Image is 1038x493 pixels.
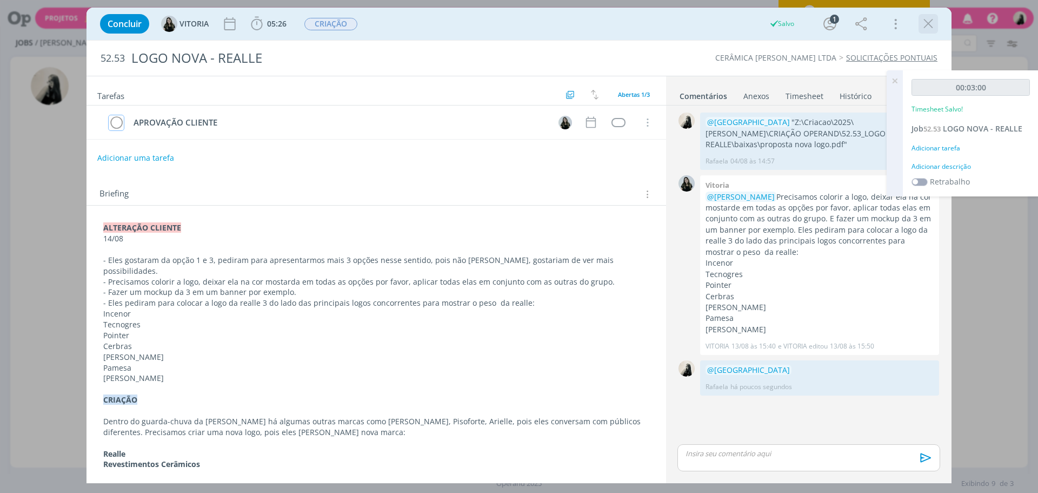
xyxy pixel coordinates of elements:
[706,180,729,190] b: Vitoria
[707,365,790,375] span: @[GEOGRAPHIC_DATA]
[678,360,695,377] img: R
[679,86,728,102] a: Comentários
[706,156,728,166] p: Rafaela
[103,308,649,319] p: Incenor
[911,143,1030,153] div: Adicionar tarefa
[706,302,934,313] p: [PERSON_NAME]
[86,8,951,483] div: dialog
[707,192,775,202] span: @[PERSON_NAME]
[103,459,200,469] strong: Revestimentos Cerâmicos
[557,114,573,130] button: V
[769,19,794,29] div: Salvo
[103,416,649,438] p: Dentro do guarda-chuva da [PERSON_NAME] há algumas outras marcas como [PERSON_NAME], Pisoforte, A...
[923,124,941,134] span: 52.53
[830,341,874,351] span: 13/08 às 15:50
[830,15,839,24] div: 1
[706,291,934,302] p: Cerbras
[103,395,137,405] strong: CRIAÇÃO
[618,90,650,98] span: Abertas 1/3
[678,175,695,192] img: V
[911,123,1022,134] a: Job52.53LOGO NOVA - REALLE
[706,269,934,280] p: Tecnogres
[97,88,124,101] span: Tarefas
[715,52,836,63] a: CERÂMICA [PERSON_NAME] LTDA
[943,123,1022,134] span: LOGO NOVA - REALLE
[911,104,963,114] p: Timesheet Salvo!
[103,352,649,363] p: [PERSON_NAME]
[103,298,649,308] p: - Eles pediram para colocar a logo da realle 3 do lado das principais logos concorrentes para mos...
[839,86,872,102] a: Histórico
[161,16,177,32] img: V
[730,156,775,166] span: 04/08 às 14:57
[101,52,125,64] span: 52.53
[706,313,934,324] p: Pamesa
[267,18,287,29] span: 05:26
[846,52,937,63] a: SOLICITAÇÕES PONTUAIS
[108,19,142,28] span: Concluir
[103,341,649,352] p: Cerbras
[103,255,649,277] p: - Eles gostaram da opção 1 e 3, pediram para apresentarmos mais 3 opções nesse sentido, pois não ...
[103,363,649,373] p: Pamesa
[103,277,649,287] p: - Precisamos colorir a logo, deixar ela na cor mostarda em todas as opções por favor, aplicar tod...
[678,113,695,129] img: R
[103,330,649,341] p: Pointer
[100,14,149,34] button: Concluir
[706,280,934,291] p: Pointer
[743,91,769,102] div: Anexos
[103,233,649,244] p: 14/08
[127,45,584,71] div: LOGO NOVA - REALLE
[706,258,934,268] p: Incenor
[911,162,1030,172] div: Adicionar descrição
[248,15,289,32] button: 05:26
[129,116,548,129] div: APROVAÇÃO CLIENTE
[706,192,934,258] p: Precisamos colorir a logo, deixar ela na cor mostarde em todas as opções por favor, aplicar todas...
[161,16,209,32] button: VVITORIA
[103,373,649,384] p: [PERSON_NAME]
[103,222,181,233] strong: ALTERAÇÃO CLIENTE
[778,341,828,351] span: e VITORIA editou
[785,86,824,102] a: Timesheet
[821,15,839,32] button: 1
[99,187,129,201] span: Briefing
[706,324,934,335] p: [PERSON_NAME]
[304,18,357,30] span: CRIAÇÃO
[558,116,572,129] img: V
[103,319,649,330] p: Tecnogres
[930,176,970,187] label: Retrabalho
[103,287,649,298] p: - Fazer um mockup da 3 em um banner por exemplo.
[97,148,175,168] button: Adicionar uma tarefa
[706,382,728,392] p: Rafaela
[591,90,598,100] img: arrow-down-up.svg
[730,382,792,392] span: há poucos segundos
[731,341,776,351] span: 13/08 às 15:40
[706,341,729,351] p: VITORIA
[179,20,209,28] span: VITORIA
[707,117,790,127] span: @[GEOGRAPHIC_DATA]
[304,17,358,31] button: CRIAÇÃO
[706,117,934,150] p: "Z:\Criacao\2025\[PERSON_NAME]\CRIAÇÃO OPERAND\52.53_LOGO NOVA - REALLE\baixas\proposta nova logo...
[103,449,125,459] strong: Realle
